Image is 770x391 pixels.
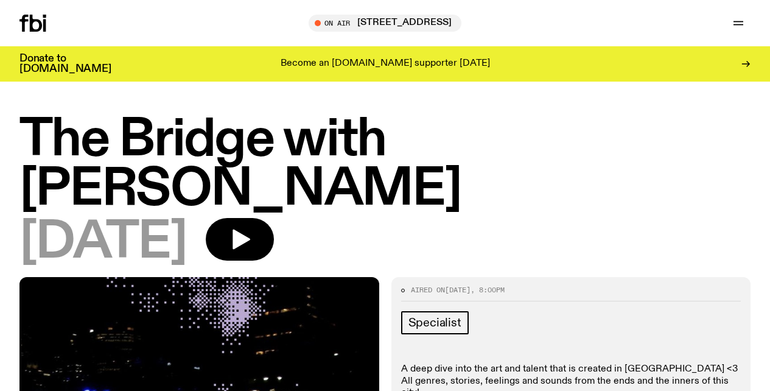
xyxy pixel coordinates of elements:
span: [DATE] [19,218,186,267]
span: Aired on [411,285,445,295]
h1: The Bridge with [PERSON_NAME] [19,116,751,214]
span: Specialist [408,316,461,329]
span: [DATE] [445,285,471,295]
span: , 8:00pm [471,285,505,295]
p: Become an [DOMAIN_NAME] supporter [DATE] [281,58,490,69]
h3: Donate to [DOMAIN_NAME] [19,54,111,74]
button: On Air[STREET_ADDRESS] [309,15,461,32]
a: Specialist [401,311,469,334]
